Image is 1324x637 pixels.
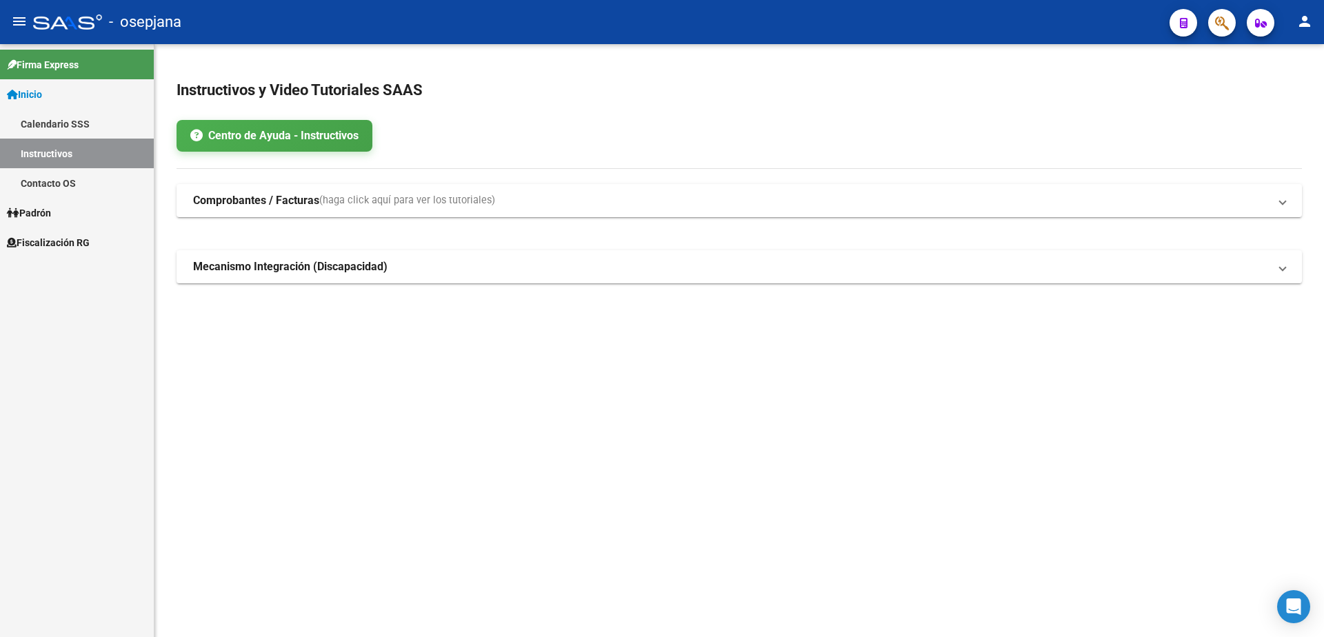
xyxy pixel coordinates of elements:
[177,250,1302,283] mat-expansion-panel-header: Mecanismo Integración (Discapacidad)
[7,87,42,102] span: Inicio
[319,193,495,208] span: (haga click aquí para ver los tutoriales)
[177,120,372,152] a: Centro de Ayuda - Instructivos
[1277,590,1310,623] div: Open Intercom Messenger
[177,77,1302,103] h2: Instructivos y Video Tutoriales SAAS
[193,193,319,208] strong: Comprobantes / Facturas
[11,13,28,30] mat-icon: menu
[109,7,181,37] span: - osepjana
[7,235,90,250] span: Fiscalización RG
[7,205,51,221] span: Padrón
[193,259,388,274] strong: Mecanismo Integración (Discapacidad)
[177,184,1302,217] mat-expansion-panel-header: Comprobantes / Facturas(haga click aquí para ver los tutoriales)
[1296,13,1313,30] mat-icon: person
[7,57,79,72] span: Firma Express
